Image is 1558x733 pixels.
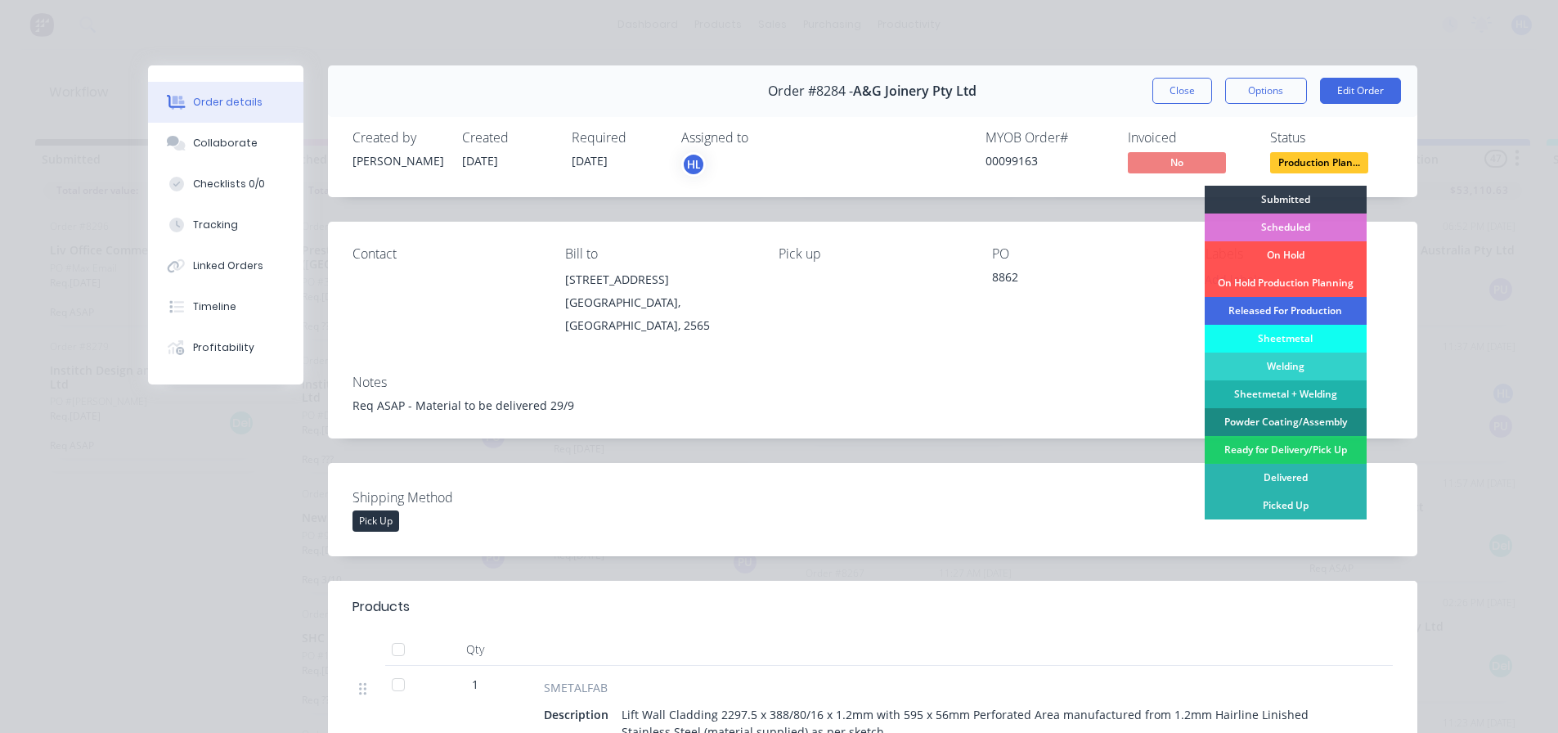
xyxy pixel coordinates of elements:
[472,676,478,693] span: 1
[193,259,263,273] div: Linked Orders
[565,246,752,262] div: Bill to
[1270,152,1368,173] span: Production Plan...
[1225,78,1307,104] button: Options
[352,510,399,532] div: Pick Up
[193,299,236,314] div: Timeline
[1320,78,1401,104] button: Edit Order
[1205,380,1367,408] div: Sheetmetal + Welding
[1128,152,1226,173] span: No
[1205,297,1367,325] div: Released For Production
[352,246,540,262] div: Contact
[992,246,1179,262] div: PO
[572,153,608,169] span: [DATE]
[1197,268,1272,290] button: Add labels
[193,340,254,355] div: Profitability
[1205,436,1367,464] div: Ready for Delivery/Pick Up
[572,130,662,146] div: Required
[352,397,1393,414] div: Req ASAP - Material to be delivered 29/9
[148,286,303,327] button: Timeline
[768,83,853,99] span: Order #8284 -
[352,375,1393,390] div: Notes
[1270,130,1393,146] div: Status
[1205,353,1367,380] div: Welding
[148,245,303,286] button: Linked Orders
[193,136,258,151] div: Collaborate
[148,82,303,123] button: Order details
[565,268,752,291] div: [STREET_ADDRESS]
[1205,464,1367,492] div: Delivered
[352,152,442,169] div: [PERSON_NAME]
[779,246,966,262] div: Pick up
[565,268,752,337] div: [STREET_ADDRESS][GEOGRAPHIC_DATA], [GEOGRAPHIC_DATA], 2565
[565,291,752,337] div: [GEOGRAPHIC_DATA], [GEOGRAPHIC_DATA], 2565
[1128,130,1250,146] div: Invoiced
[544,703,615,726] div: Description
[1205,241,1367,269] div: On Hold
[462,153,498,169] span: [DATE]
[1205,408,1367,436] div: Powder Coating/Assembly
[986,152,1108,169] div: 00099163
[352,488,557,507] label: Shipping Method
[681,130,845,146] div: Assigned to
[193,95,263,110] div: Order details
[426,633,524,666] div: Qty
[992,268,1179,291] div: 8862
[986,130,1108,146] div: MYOB Order #
[352,597,410,617] div: Products
[193,218,238,232] div: Tracking
[1205,214,1367,241] div: Scheduled
[148,123,303,164] button: Collaborate
[853,83,977,99] span: A&G Joinery Pty Ltd
[544,679,608,696] span: SMETALFAB
[462,130,552,146] div: Created
[1205,269,1367,297] div: On Hold Production Planning
[1205,492,1367,519] div: Picked Up
[1152,78,1212,104] button: Close
[1270,152,1368,177] button: Production Plan...
[148,205,303,245] button: Tracking
[1205,186,1367,214] div: Submitted
[352,130,442,146] div: Created by
[193,177,265,191] div: Checklists 0/0
[148,327,303,368] button: Profitability
[148,164,303,205] button: Checklists 0/0
[681,152,706,177] button: HL
[1205,325,1367,353] div: Sheetmetal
